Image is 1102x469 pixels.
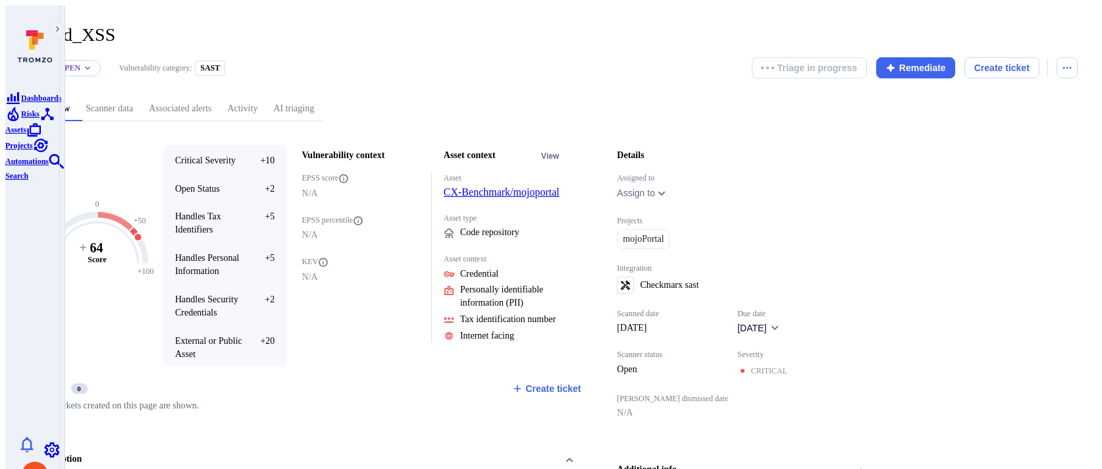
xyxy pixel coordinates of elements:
[141,97,219,121] a: Associated alerts
[876,57,956,78] button: Remediate
[656,188,667,198] button: Expand dropdown
[78,97,141,121] a: Scanner data
[617,188,655,198] button: Assign to
[617,394,872,404] span: [PERSON_NAME] dismissed date
[617,229,669,249] a: mojoPortal
[444,149,496,162] h2: Asset context
[137,267,153,276] text: +100
[460,313,556,326] span: Click to view evidence
[605,133,884,435] section: details card
[265,97,322,121] a: AI triaging
[617,406,872,420] span: N/A
[175,184,220,194] span: Open Status
[538,152,562,161] button: View
[5,107,39,119] a: Risks
[24,97,1078,121] div: Vulnerability tabs
[21,94,61,103] span: Dashboards
[512,383,581,395] button: Create ticket
[90,240,103,255] tspan: 64
[737,309,780,319] span: Due date
[617,309,722,319] span: Scanned date
[249,182,275,196] span: +2
[737,321,780,335] button: [DATE]
[538,150,562,161] div: Click to view all asset context details
[53,25,62,36] i: Expand navigation menu
[175,155,236,165] span: Critical Severity
[249,335,275,361] span: +20
[95,200,99,209] text: 0
[617,173,872,183] span: Assigned to
[617,149,644,162] h2: Details
[24,366,593,425] section: tickets card
[302,187,421,200] span: N/A
[119,63,192,73] span: Vulnerability category:
[460,226,519,239] span: Code repository
[1057,57,1078,78] button: Options menu
[302,149,385,162] h2: Vulnerability context
[302,257,421,267] span: KEV
[5,141,33,150] span: Projects
[10,434,43,455] button: Notifications
[617,350,722,360] span: Scanner status
[79,240,86,255] tspan: +
[737,323,766,333] span: [DATE]
[175,294,238,317] span: Handles Security Credentials
[21,109,39,119] span: Risks
[175,253,240,276] span: Handles Personal Information
[302,229,421,242] span: N/A
[460,283,562,310] span: Click to view evidence
[5,157,49,166] span: Automations
[84,64,92,72] button: Expand dropdown
[623,233,664,246] span: mojoPortal
[751,366,787,376] div: Critical
[752,57,867,78] button: Triage in progress
[71,383,88,394] span: 0
[5,171,28,180] span: Search
[444,213,562,223] span: Asset type
[444,254,562,264] span: Asset context
[460,329,514,343] span: Click to view evidence
[220,97,266,121] a: Activity
[444,173,562,183] span: Asset
[88,255,107,264] text: Score
[737,309,780,335] div: Due date field
[24,24,115,45] span: Stored_XSS
[761,67,774,69] img: Loading...
[24,366,593,425] div: Collapse
[617,321,722,335] span: [DATE]
[964,57,1039,78] button: Create ticket
[49,22,65,38] button: Expand navigation menu
[44,443,60,455] a: Settings
[460,267,498,281] span: Click to view evidence
[617,263,872,273] span: Integration
[5,92,61,103] a: Dashboards
[737,350,787,360] span: Severity
[249,252,275,278] span: +5
[59,63,80,73] button: Open
[5,125,26,134] span: Assets
[36,400,199,410] span: Only tickets created on this page are shown.
[617,216,872,226] span: Projects
[175,211,221,234] span: Handles Tax Identifiers
[444,186,560,198] a: CX-Benchmark/mojoportal
[302,215,421,226] span: EPSS percentile
[249,293,275,319] span: +2
[195,61,225,76] div: SAST
[249,210,275,236] span: +5
[133,216,145,225] text: +50
[617,363,722,376] span: Open
[302,271,421,284] span: N/A
[70,240,123,264] g: The vulnerability score is based on the parameters defined in the settings
[249,154,275,167] span: +10
[641,279,699,292] span: Checkmarx sast
[175,336,242,359] span: External or Public Asset
[302,173,421,184] span: EPSS score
